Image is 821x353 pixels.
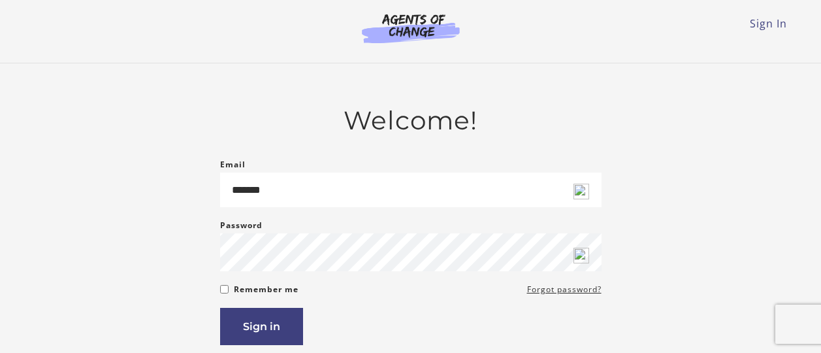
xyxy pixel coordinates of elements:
[348,13,474,43] img: Agents of Change Logo
[220,105,602,136] h2: Welcome!
[573,184,589,199] img: npw-badge-icon-locked.svg
[573,248,589,263] img: npw-badge-icon-locked.svg
[234,282,298,297] label: Remember me
[220,308,303,345] button: Sign in
[527,282,602,297] a: Forgot password?
[220,218,263,233] label: Password
[220,157,246,173] label: Email
[750,16,787,31] a: Sign In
